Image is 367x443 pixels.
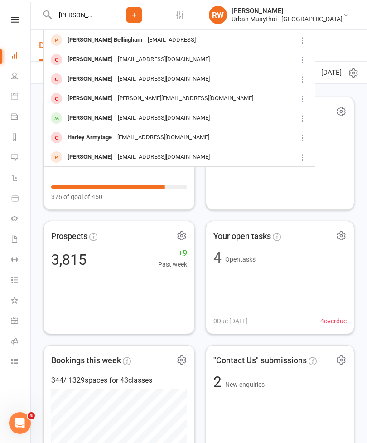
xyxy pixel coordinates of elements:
div: [PERSON_NAME] [65,53,115,66]
div: [EMAIL_ADDRESS][DOMAIN_NAME] [115,131,212,144]
div: 3,815 [51,253,87,267]
div: Harley Armytage [65,131,115,144]
span: +9 [158,247,187,260]
div: Urban Muaythai - [GEOGRAPHIC_DATA] [232,15,343,23]
span: [DATE] [321,67,342,78]
div: 344 / 1329 spaces for 43 classes [51,375,187,386]
a: Product Sales [11,189,31,209]
span: Past week [158,259,187,269]
div: [EMAIL_ADDRESS][DOMAIN_NAME] [115,112,212,125]
span: Open tasks [225,256,256,263]
span: Your open tasks [213,230,271,243]
a: Calendar [11,87,31,107]
iframe: Intercom live chat [9,412,31,434]
span: Prospects [51,230,87,243]
a: Dashboard [39,30,78,61]
div: [EMAIL_ADDRESS][DOMAIN_NAME] [115,53,212,66]
div: [PERSON_NAME] Bellingham [65,34,145,47]
div: [PERSON_NAME] [65,73,115,86]
span: New enquiries [225,381,265,388]
a: People [11,67,31,87]
span: 2 [213,373,225,390]
a: Dashboard [11,46,31,67]
div: [PERSON_NAME][EMAIL_ADDRESS][DOMAIN_NAME] [115,92,256,105]
div: RW [209,6,227,24]
div: 4 [213,250,222,265]
div: [EMAIL_ADDRESS] [145,34,198,47]
div: [PERSON_NAME] [65,92,115,105]
span: 4 [28,412,35,419]
div: [EMAIL_ADDRESS][DOMAIN_NAME] [115,151,212,164]
input: Search... [52,9,103,21]
div: [PERSON_NAME] [232,7,343,15]
a: Reports [11,128,31,148]
div: [PERSON_NAME] [65,112,115,125]
a: Payments [11,107,31,128]
a: Class kiosk mode [11,352,31,373]
span: 376 of goal of 450 [51,192,102,202]
span: 0 Due [DATE] [213,316,248,326]
div: [EMAIL_ADDRESS][DOMAIN_NAME] [115,73,212,86]
div: [PERSON_NAME] [65,151,115,164]
a: What's New [11,291,31,312]
span: Bookings this week [51,354,121,367]
span: 4 overdue [320,316,347,326]
span: "Contact Us" submissions [213,354,307,367]
a: General attendance kiosk mode [11,312,31,332]
a: Roll call kiosk mode [11,332,31,352]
